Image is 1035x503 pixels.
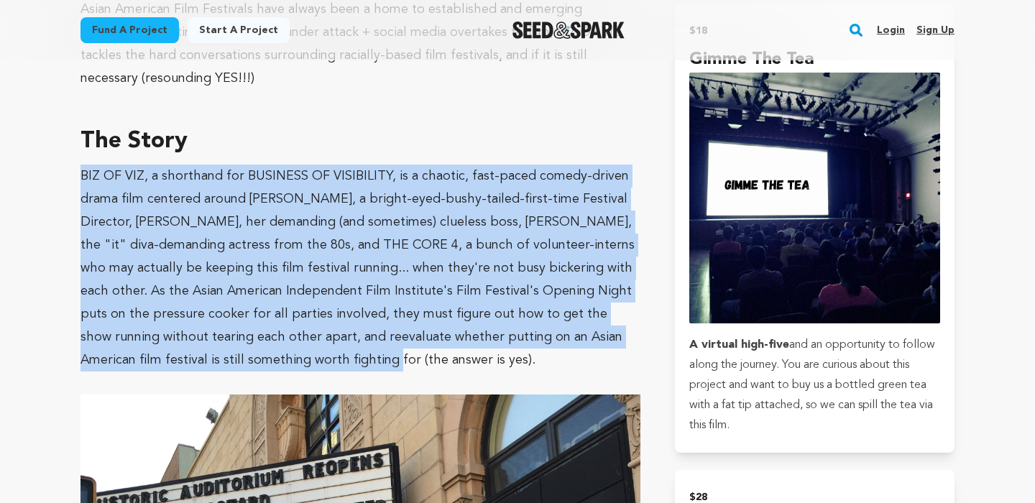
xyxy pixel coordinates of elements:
[80,165,640,372] p: BIZ OF VIZ, a shorthand for BUSINESS OF VISIBILITY, is a chaotic, fast-paced comedy-driven drama ...
[916,19,954,42] a: Sign up
[512,22,625,39] a: Seed&Spark Homepage
[188,17,290,43] a: Start a project
[80,17,179,43] a: Fund a project
[689,73,940,323] img: incentive
[512,22,625,39] img: Seed&Spark Logo Dark Mode
[877,19,905,42] a: Login
[675,4,954,453] button: $18 Gimme the tea incentive A virtual high-fiveand an opportunity to follow along the journey. Yo...
[689,339,935,431] span: and an opportunity to follow along the journey. You are curious about this project and want to bu...
[80,124,640,159] h3: The Story
[689,339,789,351] strong: A virtual high-five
